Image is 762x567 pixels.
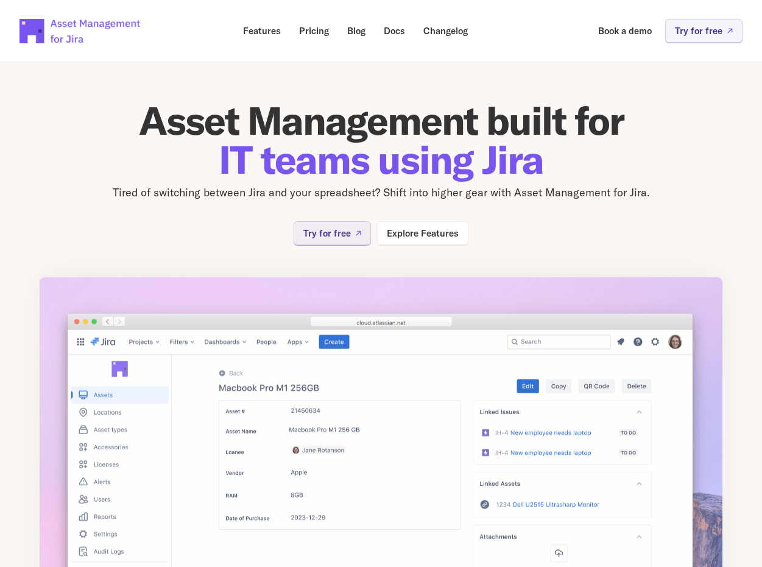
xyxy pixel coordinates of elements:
p: Blog [347,26,365,35]
a: Pricing [291,19,337,43]
p: Features [243,26,281,35]
a: Blog [339,19,374,43]
p: Pricing [299,26,329,35]
a: Try for free [665,19,743,43]
h1: Asset Management built for [39,101,723,179]
a: Docs [375,19,414,43]
span: IT teams using Jira [219,135,543,184]
p: Tired of switching between Jira and your spreadsheet? Shift into higher gear with Asset Managemen... [39,184,723,202]
a: Explore Features [377,221,468,245]
p: Try for free [303,229,351,238]
p: Book a demo [598,26,652,35]
a: Features [235,19,289,43]
a: Changelog [415,19,476,43]
a: Try for free [294,221,371,245]
p: Docs [384,26,405,35]
p: Try for free [675,26,722,35]
a: Book a demo [590,19,660,43]
p: Changelog [423,26,468,35]
p: Explore Features [387,229,459,238]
